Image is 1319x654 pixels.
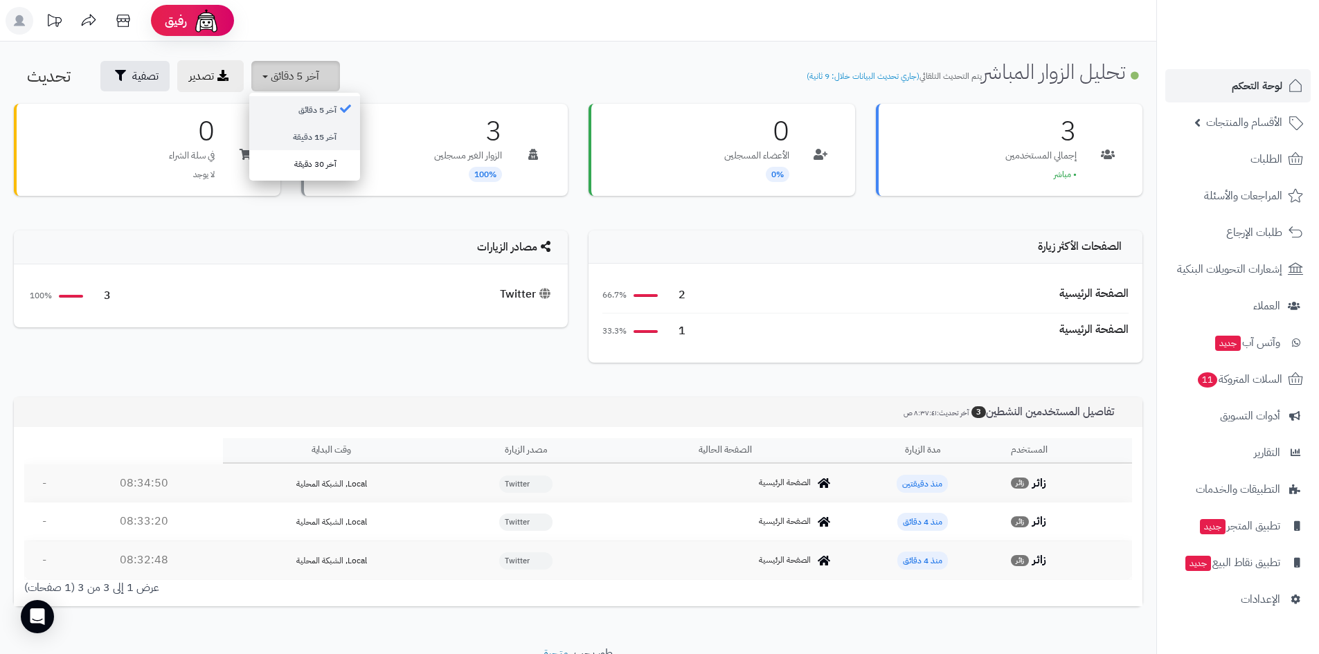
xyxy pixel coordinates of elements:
span: تصفية [132,68,159,84]
a: تطبيق المتجرجديد [1165,509,1311,543]
span: الصفحة الرئيسية [759,554,811,566]
span: منذ 4 دقائق [897,513,948,531]
a: العملاء [1165,289,1311,323]
h4: مصادر الزيارات [28,241,554,254]
span: 33.3% [602,325,627,337]
span: جديد [1185,556,1211,571]
h4: الصفحات الأكثر زيارة [602,241,1129,253]
span: العملاء [1253,296,1280,316]
p: في سلة الشراء [169,149,215,163]
a: لوحة التحكم [1165,69,1311,102]
span: المراجعات والأسئلة [1204,186,1282,206]
th: المستخدم [1005,438,1132,464]
th: مصدر الزيارة [440,438,611,464]
td: 08:32:48 [65,541,224,579]
div: عرض 1 إلى 3 من 3 (1 صفحات) [14,580,578,596]
span: Local, الشبكة المحلية [296,516,367,528]
span: الصفحة الرئيسية [759,516,811,527]
span: - [42,552,46,568]
span: 3 [90,288,111,304]
th: مدة الزيارة [839,438,1005,464]
span: • مباشر [1054,168,1077,181]
span: 66.7% [602,289,627,301]
img: logo-2.png [1225,10,1306,39]
p: الزوار الغير مسجلين [434,149,502,163]
a: الإعدادات [1165,583,1311,616]
span: 3 [971,406,986,418]
small: يتم التحديث التلقائي [807,70,982,82]
span: 0% [766,167,789,182]
span: جديد [1215,336,1241,351]
small: آخر تحديث: [904,408,969,418]
a: طلبات الإرجاع [1165,216,1311,249]
span: جديد [1200,519,1226,534]
span: Twitter [499,514,553,531]
span: ٨:٣٧:٤١ ص [904,408,937,418]
a: آخر 5 دقائق [249,96,360,123]
a: التقارير [1165,436,1311,469]
div: Twitter [500,287,554,302]
span: تحديث [27,64,71,89]
span: زائر [1011,516,1029,527]
a: التطبيقات والخدمات [1165,473,1311,506]
strong: زائر [1032,513,1046,529]
span: 11 [1197,372,1218,388]
th: وقت البداية [223,438,440,464]
a: تحديثات المنصة [37,7,71,38]
td: 08:34:50 [65,464,224,502]
span: (جاري تحديث البيانات خلال: 9 ثانية) [807,70,919,82]
span: أدوات التسويق [1220,406,1280,426]
span: - [42,513,46,529]
span: طلبات الإرجاع [1226,223,1282,242]
span: التطبيقات والخدمات [1196,480,1280,499]
span: إشعارات التحويلات البنكية [1177,260,1282,279]
a: تطبيق نقاط البيعجديد [1165,546,1311,579]
a: آخر 15 دقيقة [249,123,360,150]
a: وآتس آبجديد [1165,326,1311,359]
h3: 3 [434,118,502,145]
span: آخر 5 دقائق [271,68,319,84]
span: Twitter [499,552,553,570]
span: Twitter [499,475,553,493]
span: 2 [665,287,685,303]
span: 100% [28,290,52,302]
span: زائر [1011,555,1029,566]
a: المراجعات والأسئلة [1165,179,1311,212]
img: ai-face.png [192,7,220,35]
span: منذ دقيقتين [897,475,948,493]
span: الصفحة الرئيسية [759,477,811,489]
span: زائر [1011,478,1029,489]
button: آخر 5 دقائق [251,61,340,91]
h3: تفاصيل المستخدمين النشطين [893,406,1132,419]
span: Local, الشبكة المحلية [296,478,367,490]
h3: 0 [169,118,215,145]
strong: زائر [1032,552,1046,568]
span: Local, الشبكة المحلية [296,554,367,567]
a: تصدير [177,60,244,92]
span: الأقسام والمنتجات [1206,113,1282,132]
h3: 3 [1005,118,1077,145]
div: Open Intercom Messenger [21,600,54,633]
h3: 0 [724,118,789,145]
button: تحديث [16,61,93,91]
p: الأعضاء المسجلين [724,149,789,163]
a: السلات المتروكة11 [1165,363,1311,396]
h1: تحليل الزوار المباشر [807,60,1142,83]
div: الصفحة الرئيسية [1059,286,1129,302]
span: 100% [469,167,502,182]
span: منذ 4 دقائق [897,552,948,570]
a: آخر 30 دقيقة [249,150,360,177]
span: رفيق [165,12,187,29]
div: الصفحة الرئيسية [1059,322,1129,338]
th: الصفحة الحالية [611,438,840,464]
span: الطلبات [1250,149,1282,169]
p: إجمالي المستخدمين [1005,149,1077,163]
a: الطلبات [1165,143,1311,176]
td: 08:33:20 [65,502,224,541]
span: 1 [665,323,685,339]
span: لوحة التحكم [1232,76,1282,96]
strong: زائر [1032,475,1046,491]
a: أدوات التسويق [1165,399,1311,433]
button: تصفية [100,61,170,91]
span: - [42,475,46,491]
